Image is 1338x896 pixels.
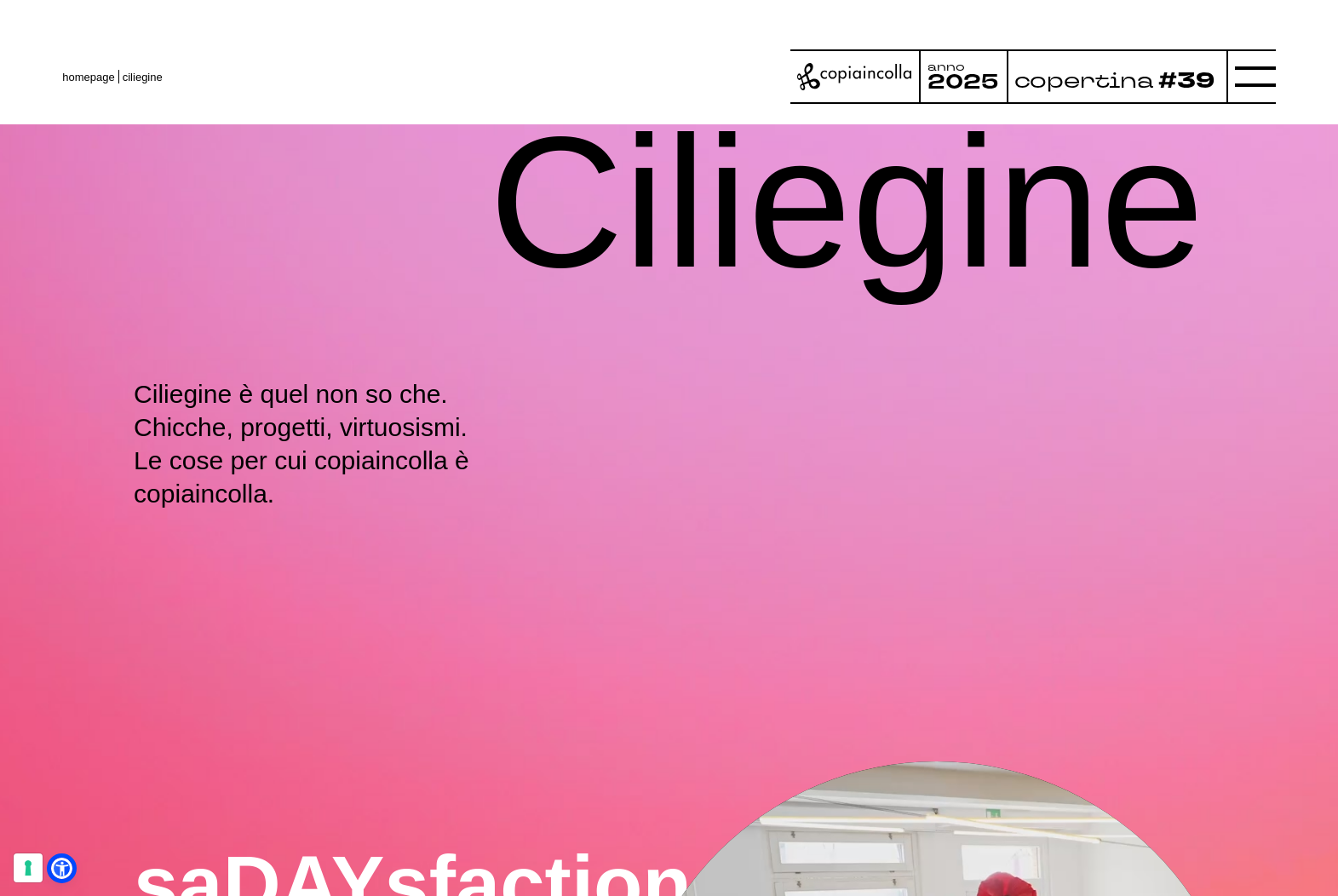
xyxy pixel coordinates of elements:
h1: Ciliegine [489,72,1204,333]
p: Ciliegine è quel non so che. Chicche, progetti, virtuosismi. Le cose per cui copiaincolla è copia... [134,377,562,510]
button: Le tue preferenze relative al consenso per le tecnologie di tracciamento [14,853,43,882]
tspan: copertina [1014,66,1157,95]
a: Open Accessibility Menu [51,858,72,879]
tspan: #39 [1161,66,1219,96]
tspan: 2025 [927,69,998,95]
a: homepage [62,71,114,83]
span: ciliegine [123,71,163,83]
tspan: anno [927,58,965,73]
